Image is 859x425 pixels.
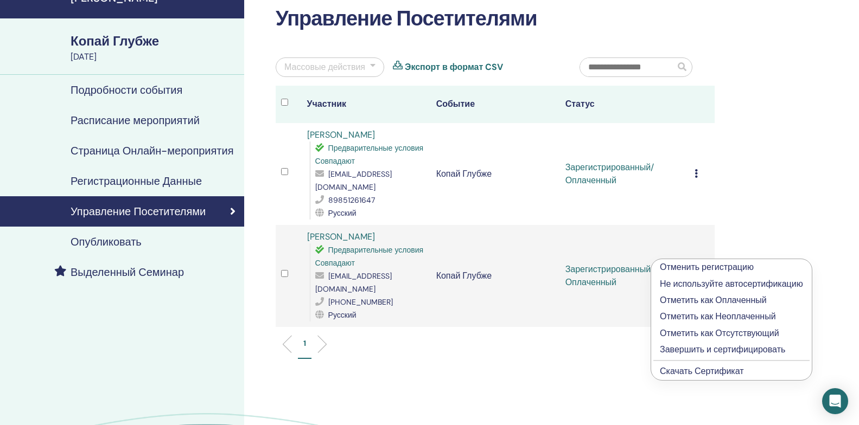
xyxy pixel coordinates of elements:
ya-tr-span: [EMAIL_ADDRESS][DOMAIN_NAME] [315,169,392,192]
a: Экспорт в формат CSV [405,61,503,74]
ya-tr-span: [EMAIL_ADDRESS][DOMAIN_NAME] [315,271,392,294]
p: 1 [303,338,306,349]
a: Скачать Сертификат [660,365,744,377]
ya-tr-span: Копай Глубже [436,168,492,179]
ya-tr-span: Не используйте автосертификацию [660,278,803,289]
span: 89851261647 [328,195,375,205]
ya-tr-span: Отменить регистрацию [660,261,754,273]
ya-tr-span: Расписание мероприятий [71,113,200,127]
a: Копай Глубже[DATE] [64,32,244,63]
ya-tr-span: Управление Посетителями [276,5,537,32]
ya-tr-span: Отметить как Оплаченный [660,294,767,306]
ya-tr-span: Событие [436,98,475,110]
ya-tr-span: Отметить как Неоплаченный [660,311,776,322]
td: Копай Глубже [431,225,560,327]
ya-tr-span: Копай Глубже [71,33,159,49]
ya-tr-span: Регистрационные Данные [71,174,202,188]
ya-tr-span: Подробности события [71,83,182,97]
ya-tr-span: Завершить и сертифицировать [660,344,785,355]
div: Откройте Интерком-Мессенджер [822,388,848,414]
ya-tr-span: Управление Посетителями [71,204,206,218]
ya-tr-span: Отметить как Отсутствующий [660,327,779,339]
a: [PERSON_NAME] [307,129,375,140]
span: [PHONE_NUMBER] [328,297,393,307]
ya-tr-span: Массовые действия [284,61,365,73]
span: Предварительные условия Совпадают [315,245,424,268]
ya-tr-span: Русский [328,208,357,218]
a: [PERSON_NAME] [307,231,375,242]
ya-tr-span: Предварительные условия Совпадают [315,143,424,166]
ya-tr-span: Экспорт в формат CSV [405,61,503,73]
ya-tr-span: Участник [307,98,346,110]
ya-tr-span: Статус [565,98,595,110]
ya-tr-span: Выделенный Семинар [71,265,184,279]
span: Русский [328,310,357,320]
ya-tr-span: [DATE] [71,51,97,62]
ya-tr-span: Страница Онлайн-мероприятия [71,144,234,158]
ya-tr-span: Опубликовать [71,235,142,249]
